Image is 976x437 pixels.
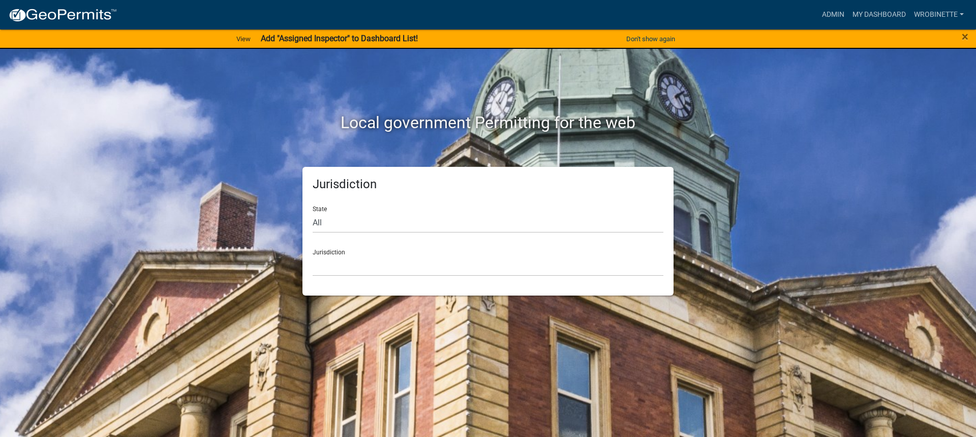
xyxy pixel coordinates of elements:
strong: Add "Assigned Inspector" to Dashboard List! [261,34,418,43]
a: View [232,31,255,47]
span: × [962,30,968,44]
button: Close [962,31,968,43]
a: wrobinette [910,5,968,24]
h2: Local government Permitting for the web [206,113,770,132]
h5: Jurisdiction [313,177,663,192]
a: Admin [818,5,848,24]
button: Don't show again [622,31,679,47]
a: My Dashboard [848,5,910,24]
